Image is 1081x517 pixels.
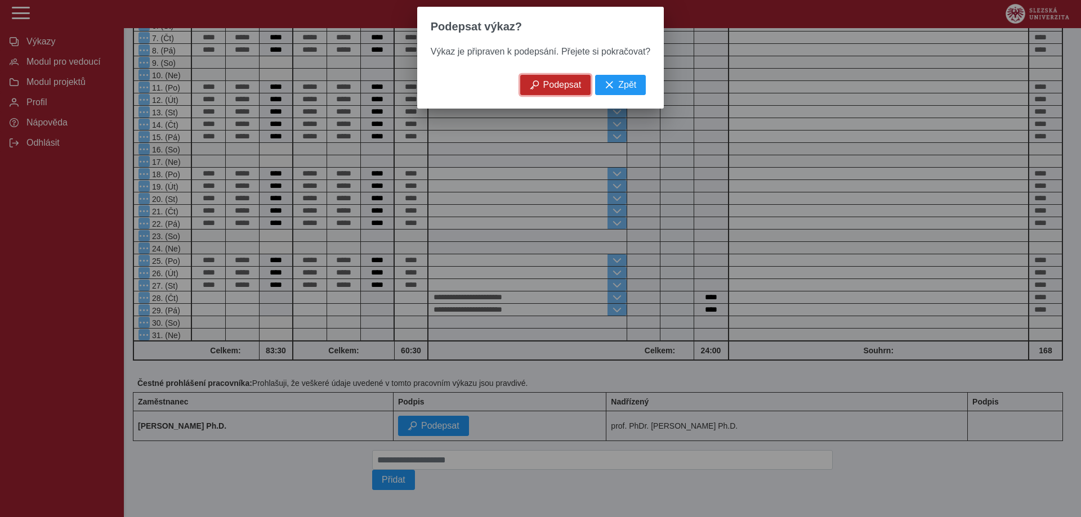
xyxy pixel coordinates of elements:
span: Podepsat výkaz? [431,20,522,33]
button: Podepsat [520,75,591,95]
button: Zpět [595,75,646,95]
span: Zpět [618,80,636,90]
span: Výkaz je připraven k podepsání. Přejete si pokračovat? [431,47,650,56]
span: Podepsat [543,80,582,90]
